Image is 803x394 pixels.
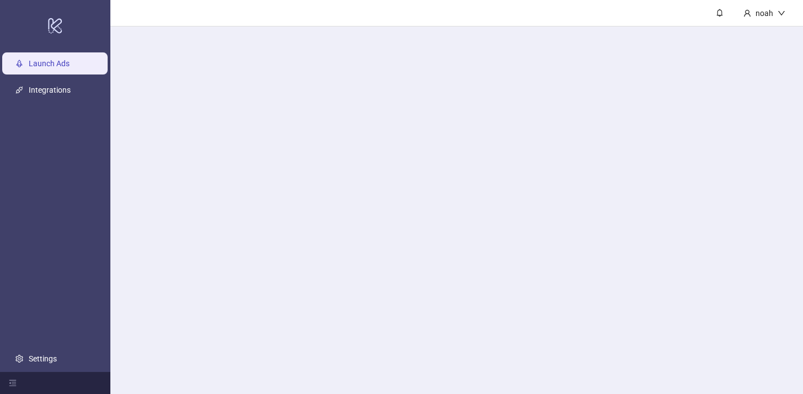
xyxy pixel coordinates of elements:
[716,9,724,17] span: bell
[29,59,70,68] a: Launch Ads
[29,86,71,94] a: Integrations
[9,379,17,387] span: menu-fold
[751,7,778,19] div: noah
[743,9,751,17] span: user
[778,9,785,17] span: down
[29,354,57,363] a: Settings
